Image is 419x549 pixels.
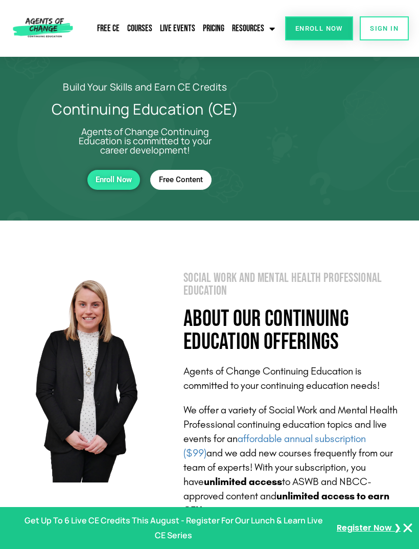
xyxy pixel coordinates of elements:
a: Free CE [95,17,122,40]
span: Enroll Now [96,175,132,184]
a: Register Now ❯ [337,521,401,536]
b: unlimited access to earn CEUs. [183,490,389,516]
a: Pricing [200,17,227,40]
a: Enroll Now [285,16,353,40]
a: Courses [125,17,155,40]
nav: Menu [90,17,277,40]
span: Enroll Now [295,25,343,32]
a: Resources [229,17,277,40]
a: Live Events [157,17,198,40]
a: Free Content [150,170,212,190]
h1: Continuing Education (CE) [26,102,265,117]
p: Get Up To 6 Live CE Credits This August - Register For Our Lunch & Learn Live CE Series [18,513,329,543]
span: Agents of Change Continuing Education is committed to your continuing education needs! [183,365,380,391]
h4: About Our Continuing Education Offerings [183,308,406,354]
p: We offer a variety of Social Work and Mental Health Professional continuing education topics and ... [183,403,406,517]
p: Agents of Change Continuing Education is committed to your career development! [72,127,219,155]
h2: Build Your Skills and Earn CE Credits [26,82,265,92]
a: SIGN IN [360,16,409,40]
b: unlimited access [204,475,282,488]
span: SIGN IN [370,25,399,32]
button: Close Banner [402,522,414,534]
a: Enroll Now [87,170,140,190]
span: Free Content [159,175,203,184]
a: affordable annual subscription ($99) [183,432,366,459]
h2: Social Work and Mental Health Professional Education [183,272,406,297]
